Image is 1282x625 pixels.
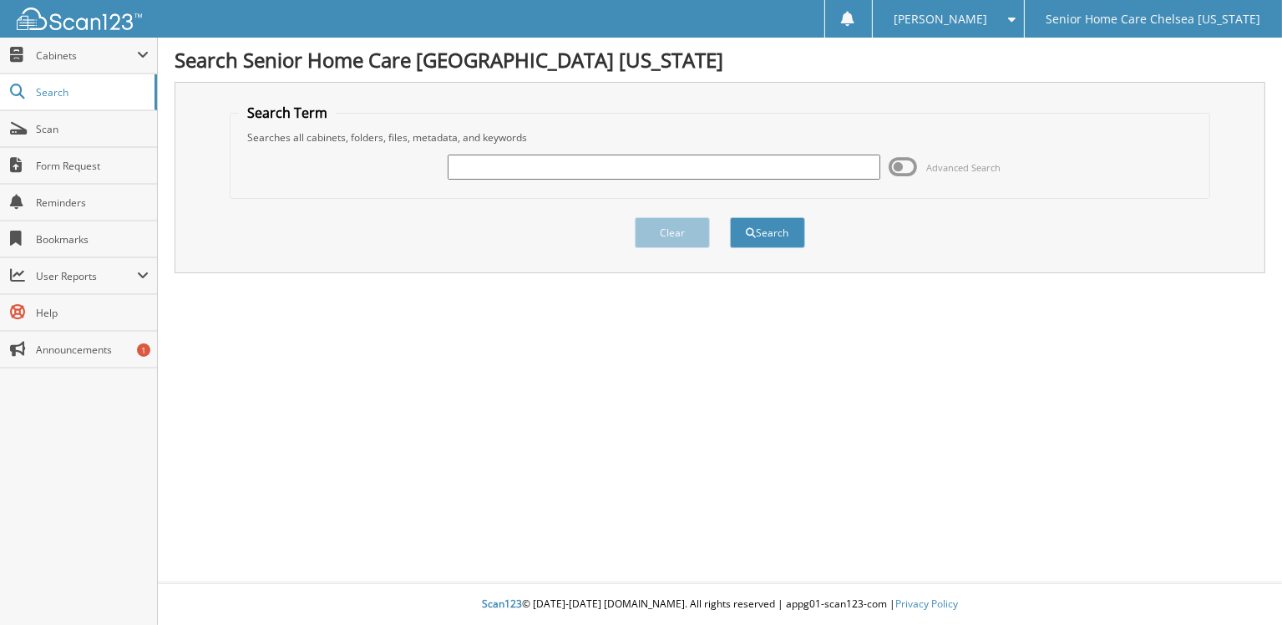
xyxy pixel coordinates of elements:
span: Announcements [36,343,149,357]
span: Help [36,306,149,320]
span: Cabinets [36,48,137,63]
span: Bookmarks [36,232,149,246]
div: © [DATE]-[DATE] [DOMAIN_NAME]. All rights reserved | appg01-scan123-com | [158,584,1282,625]
span: User Reports [36,269,137,283]
iframe: Chat Widget [1198,545,1282,625]
span: Search [36,85,146,99]
span: Senior Home Care Chelsea [US_STATE] [1046,14,1261,24]
span: Scan [36,122,149,136]
a: Privacy Policy [895,597,958,611]
span: [PERSON_NAME] [894,14,987,24]
h1: Search Senior Home Care [GEOGRAPHIC_DATA] [US_STATE] [175,46,1265,74]
div: 1 [137,343,150,357]
span: Scan123 [482,597,522,611]
span: Reminders [36,196,149,210]
legend: Search Term [239,104,336,122]
button: Clear [635,217,710,248]
div: Searches all cabinets, folders, files, metadata, and keywords [239,130,1200,145]
span: Advanced Search [926,161,1001,174]
img: scan123-logo-white.svg [17,8,142,30]
button: Search [730,217,805,248]
span: Form Request [36,159,149,173]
